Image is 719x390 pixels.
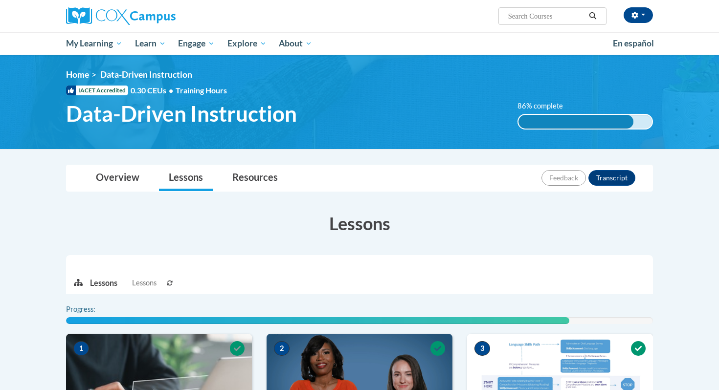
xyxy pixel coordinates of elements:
span: 3 [474,341,490,356]
a: Lessons [159,165,213,191]
span: Training Hours [176,86,227,95]
button: Account Settings [624,7,653,23]
span: 0.30 CEUs [131,85,176,96]
div: 86% complete [518,115,633,129]
a: About [273,32,319,55]
span: En español [613,38,654,48]
a: Engage [172,32,221,55]
span: About [279,38,312,49]
input: Search Courses [507,10,585,22]
a: My Learning [60,32,129,55]
img: Cox Campus [66,7,176,25]
span: Explore [227,38,267,49]
div: Main menu [51,32,668,55]
a: Explore [221,32,273,55]
span: IACET Accredited [66,86,128,95]
button: Transcript [588,170,635,186]
a: En español [607,33,660,54]
span: Data-Driven Instruction [66,101,297,127]
span: Learn [135,38,166,49]
span: 2 [274,341,290,356]
a: Resources [223,165,288,191]
span: 1 [73,341,89,356]
span: • [169,86,173,95]
p: Lessons [90,278,117,288]
h3: Lessons [66,211,653,236]
a: Cox Campus [66,7,252,25]
label: Progress: [66,304,122,315]
a: Overview [86,165,149,191]
span: Engage [178,38,215,49]
button: Feedback [541,170,586,186]
button: Search [585,10,600,22]
a: Home [66,69,89,80]
label: 86% complete [517,101,574,111]
span: Data-Driven Instruction [100,69,192,80]
a: Learn [129,32,172,55]
span: My Learning [66,38,122,49]
span: Lessons [132,278,157,288]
